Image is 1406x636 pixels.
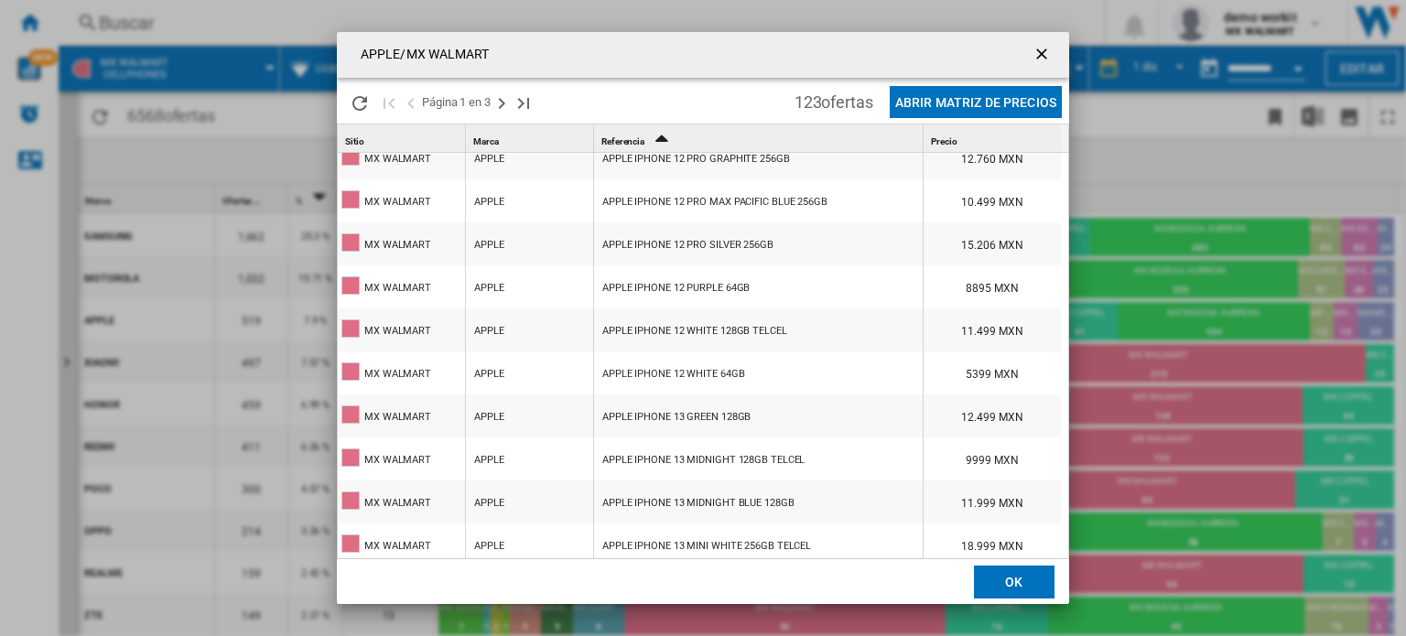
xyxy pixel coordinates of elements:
div: APPLE IPHONE 12 WHITE 128GB TELCEL [602,310,787,352]
div: MX WALMART [364,224,431,266]
div: 8895 MXN [924,265,1061,307]
div: 11.499 MXN [924,308,1061,350]
div: APPLE [474,396,504,438]
div: MX WALMART [364,310,431,352]
span: 123 [785,81,882,119]
div: APPLE [474,181,504,223]
wk-reference-title-cell: APPLE [466,136,593,178]
button: getI18NText('BUTTONS.CLOSE_DIALOG') [1025,37,1062,73]
div: https://www.walmart.com.mx/ip/destacados-celulares/apple-iphone-13-128-gb-azul-medianoche/0001942... [594,480,923,523]
div: Referencia Sort Ascending [598,124,923,153]
div: APPLE IPHONE 13 MIDNIGHT 128GB TELCEL [602,439,805,481]
wk-reference-title-cell: APPLE [466,394,593,437]
div: APPLE IPHONE 12 PRO SILVER 256GB [602,224,773,266]
wk-reference-title-cell: APPLE [466,523,593,566]
wk-reference-title-cell: MX WALMART [338,523,465,566]
button: Última página [513,81,535,124]
ng-md-icon: getI18NText('BUTTONS.CLOSE_DIALOG') [1033,45,1054,67]
wk-reference-title-cell: MX WALMART [338,351,465,393]
div: APPLE [474,439,504,481]
wk-reference-title-cell: MX WALMART [338,179,465,221]
wk-reference-title-cell: APPLE [466,308,593,350]
div: Marca Sort None [470,124,593,153]
wk-reference-title-cell: APPLE [466,222,593,264]
div: MX WALMART [364,138,431,180]
div: 12.499 MXN [924,394,1061,437]
div: Sort None [341,124,465,153]
wk-reference-title-cell: MX WALMART [338,437,465,480]
button: OK [974,566,1054,598]
button: >Página anterior [400,81,422,124]
md-dialog: Products list popup [337,32,1069,605]
span: ofertas [821,92,872,112]
wk-reference-title-cell: APPLE [466,437,593,480]
wk-reference-title-cell: MX WALMART [338,308,465,350]
div: https://www.walmart.com.mx/ip/smartphones/iphone-12-apple-128-gb-blanco-telcel/00750622733954 [594,308,923,350]
div: Precio Sort None [927,124,1061,153]
div: MX WALMART [364,353,431,395]
div: 18.999 MXN [924,523,1061,566]
div: https://www.walmart.com.mx/ip/smartphones/smartphone-apple-iphone-12-pro-max-256gb-apple-iphone-1... [594,179,923,221]
div: MX WALMART [364,181,431,223]
div: MX WALMART [364,525,431,567]
div: APPLE [474,267,504,309]
button: Página siguiente [491,81,513,124]
h4: APPLE/MX WALMART [351,46,490,64]
div: https://www.walmart.com.mx/ip/smartphones/apple-iphone-12-64gb-blanco-apple-iphone-12-64gb/000753... [594,351,923,393]
span: Sort Ascending [646,136,676,146]
div: MX WALMART [364,396,431,438]
div: MX WALMART [364,439,431,481]
wk-reference-title-cell: APPLE [466,351,593,393]
div: Sort Ascending [598,124,923,153]
div: 9999 MXN [924,437,1061,480]
wk-reference-title-cell: APPLE [466,265,593,307]
div: MX WALMART [364,267,431,309]
div: APPLE IPHONE 13 MIDNIGHT BLUE 128GB [602,482,795,524]
div: Sitio Sort None [341,124,465,153]
div: Sort None [470,124,593,153]
wk-reference-title-cell: MX WALMART [338,480,465,523]
wk-reference-title-cell: MX WALMART [338,265,465,307]
div: 12.760 MXN [924,136,1061,178]
div: https://www.walmart.com.mx/ip/smartphones/iphone-apple-12-pro-256gb-y-6-en-ram/00072920816458 [594,136,923,178]
div: APPLE IPHONE 12 PURPLE 64GB [602,267,750,309]
div: APPLE IPHONE 12 WHITE 64GB [602,353,744,395]
div: https://www.walmart.com.mx/ip/smartphones/smartphone-iphone-12-64-morado-desbloqueado-apple-desbl... [594,265,923,307]
button: Primera página [378,81,400,124]
div: 5399 MXN [924,351,1061,393]
div: https://www.walmart.com.mx/ip/smartphones/iphone-13-apple-128gb-medianoche-telcel/00750622734345 [594,437,923,480]
wk-reference-title-cell: APPLE [466,179,593,221]
div: APPLE IPHONE 12 PRO MAX PACIFIC BLUE 256GB [602,181,827,223]
button: Abrir Matriz de precios [890,86,1062,118]
wk-reference-title-cell: MX WALMART [338,136,465,178]
div: APPLE [474,353,504,395]
div: Sort None [927,124,1061,153]
div: 11.999 MXN [924,480,1061,523]
div: 15.206 MXN [924,222,1061,264]
span: Referencia [601,136,644,146]
div: APPLE IPHONE 13 MINI WHITE 256GB TELCEL [602,525,811,567]
div: APPLE [474,482,504,524]
span: Sitio [345,136,364,146]
wk-reference-title-cell: MX WALMART [338,222,465,264]
div: APPLE [474,224,504,266]
wk-reference-title-cell: MX WALMART [338,394,465,437]
div: APPLE IPHONE 13 GREEN 128GB [602,396,751,438]
div: 10.499 MXN [924,179,1061,221]
span: Marca [473,136,499,146]
button: Recargar [341,81,378,124]
div: https://www.walmart.com.mx/ip/smartphones/smartphone-apple-iphone-13-128gb-green-apple-iphone-13-... [594,394,923,437]
span: Precio [931,136,957,146]
div: APPLE IPHONE 12 PRO GRAPHITE 256GB [602,138,790,180]
div: APPLE [474,138,504,180]
div: APPLE [474,525,504,567]
div: MX WALMART [364,482,431,524]
div: https://www.walmart.com.mx/ip/smartphones/iphone-13-mini-apple-256-gb-blanco-estrella-telcel/0075... [594,523,923,566]
div: APPLE [474,310,504,352]
span: Página 1 en 3 [422,81,491,124]
wk-reference-title-cell: APPLE [466,480,593,523]
div: https://www.walmart.com.mx/ip/smartphones/iphone-apple-12-pro-256gb-y-6-en-ram/00072920816459 [594,222,923,264]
